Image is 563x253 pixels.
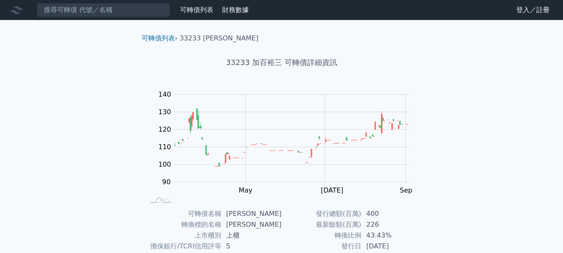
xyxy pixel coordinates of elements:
td: 上市櫃別 [145,230,221,241]
li: › [142,33,178,43]
a: 可轉債列表 [180,6,213,14]
tspan: May [239,186,253,194]
td: [PERSON_NAME] [221,219,282,230]
td: [PERSON_NAME] [221,208,282,219]
input: 搜尋可轉債 代號／名稱 [37,3,170,17]
td: 發行總額(百萬) [282,208,361,219]
tspan: 90 [162,178,170,186]
td: [DATE] [361,241,418,252]
g: Chart [154,90,421,211]
li: 33233 [PERSON_NAME] [180,33,258,43]
tspan: 110 [158,143,171,151]
tspan: 120 [158,125,171,133]
a: 可轉債列表 [142,34,175,42]
td: 擔保銀行/TCRI信用評等 [145,241,221,252]
td: 5 [221,241,282,252]
tspan: 130 [158,108,171,116]
td: 上櫃 [221,230,282,241]
td: 43.43% [361,230,418,241]
tspan: 140 [158,90,171,98]
td: 轉換比例 [282,230,361,241]
tspan: [DATE] [321,186,343,194]
td: 轉換標的名稱 [145,219,221,230]
tspan: Sep [400,186,412,194]
tspan: 100 [158,160,171,168]
td: 可轉債名稱 [145,208,221,219]
td: 226 [361,219,418,230]
a: 財務數據 [222,6,249,14]
a: 登入／註冊 [510,3,556,17]
td: 400 [361,208,418,219]
td: 發行日 [282,241,361,252]
h1: 33233 加百裕三 可轉債詳細資訊 [135,57,428,68]
td: 最新餘額(百萬) [282,219,361,230]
